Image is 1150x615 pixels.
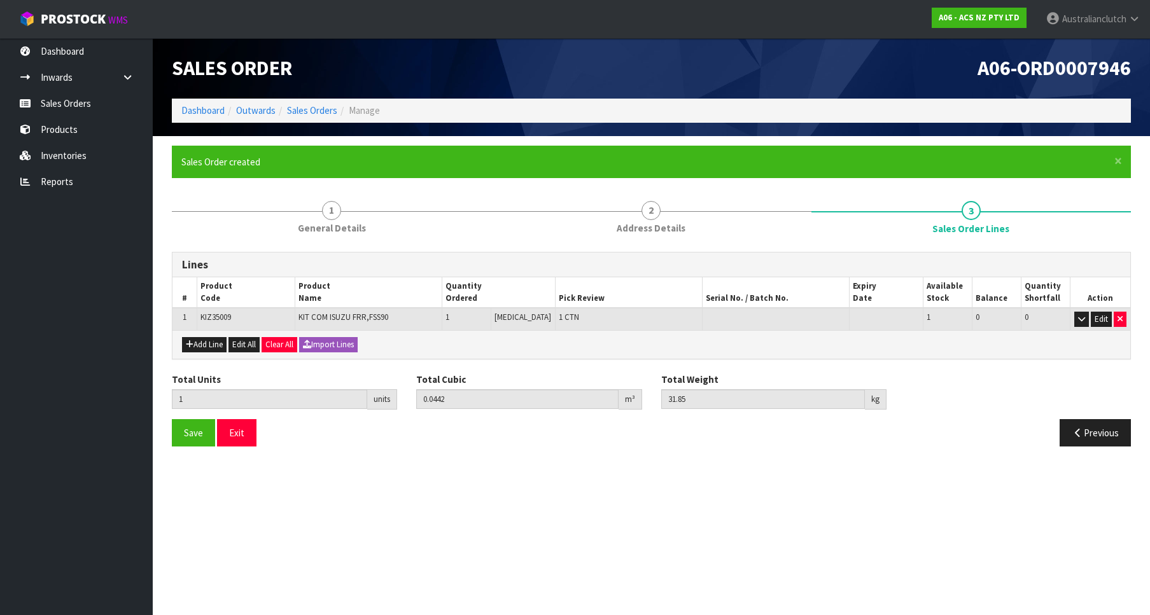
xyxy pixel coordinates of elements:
[217,419,256,446] button: Exit
[41,11,106,27] span: ProStock
[183,312,186,322] span: 1
[850,277,923,308] th: Expiry Date
[262,337,297,352] button: Clear All
[108,14,128,26] small: WMS
[182,337,227,352] button: Add Line
[642,201,661,220] span: 2
[299,337,358,352] button: Import Lines
[932,222,1009,235] span: Sales Order Lines
[172,242,1131,457] span: Sales Order Lines
[19,11,35,27] img: cube-alt.png
[923,277,972,308] th: Available Stock
[978,55,1131,81] span: A06-ORD0007946
[181,104,225,116] a: Dashboard
[442,277,556,308] th: Quantity Ordered
[349,104,380,116] span: Manage
[939,12,1020,23] strong: A06 - ACS NZ PTY LTD
[367,389,397,410] div: units
[661,373,719,386] label: Total Weight
[298,221,366,235] span: General Details
[1091,312,1112,327] button: Edit
[295,277,442,308] th: Product Name
[972,277,1021,308] th: Balance
[228,337,260,352] button: Edit All
[1070,277,1130,308] th: Action
[556,277,703,308] th: Pick Review
[287,104,337,116] a: Sales Orders
[172,277,197,308] th: #
[197,277,295,308] th: Product Code
[703,277,850,308] th: Serial No. / Batch No.
[617,221,685,235] span: Address Details
[172,389,367,409] input: Total Units
[1060,419,1131,446] button: Previous
[494,312,551,322] span: [MEDICAL_DATA]
[559,312,579,322] span: 1 CTN
[619,389,642,410] div: m³
[865,389,887,410] div: kg
[298,312,388,322] span: KIT COM ISUZU FRR,FSS90
[172,55,292,81] span: Sales Order
[322,201,341,220] span: 1
[184,427,203,439] span: Save
[416,389,618,409] input: Total Cubic
[445,312,449,322] span: 1
[927,312,930,322] span: 1
[236,104,276,116] a: Outwards
[1025,312,1028,322] span: 0
[661,389,865,409] input: Total Weight
[976,312,979,322] span: 0
[1021,277,1070,308] th: Quantity Shortfall
[962,201,981,220] span: 3
[172,419,215,446] button: Save
[181,156,260,168] span: Sales Order created
[416,373,466,386] label: Total Cubic
[1114,152,1122,170] span: ×
[200,312,231,322] span: KIZ35009
[1062,13,1126,25] span: Australianclutch
[182,259,1121,271] h3: Lines
[172,373,221,386] label: Total Units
